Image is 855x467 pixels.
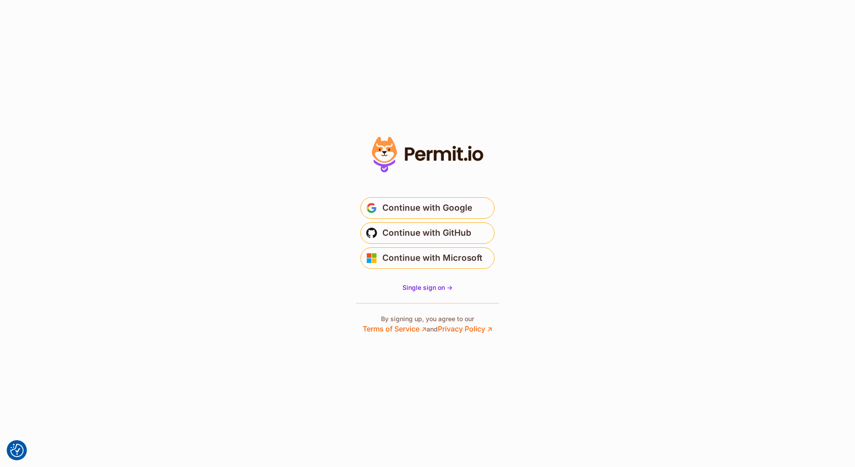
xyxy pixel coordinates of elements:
[363,324,427,333] a: Terms of Service ↗
[360,197,495,219] button: Continue with Google
[10,444,24,457] img: Revisit consent button
[402,283,453,292] a: Single sign on ->
[382,201,472,215] span: Continue with Google
[402,284,453,291] span: Single sign on ->
[360,222,495,244] button: Continue with GitHub
[438,324,492,333] a: Privacy Policy ↗
[363,314,492,334] p: By signing up, you agree to our and
[382,251,483,265] span: Continue with Microsoft
[360,247,495,269] button: Continue with Microsoft
[10,444,24,457] button: Consent Preferences
[382,226,471,240] span: Continue with GitHub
